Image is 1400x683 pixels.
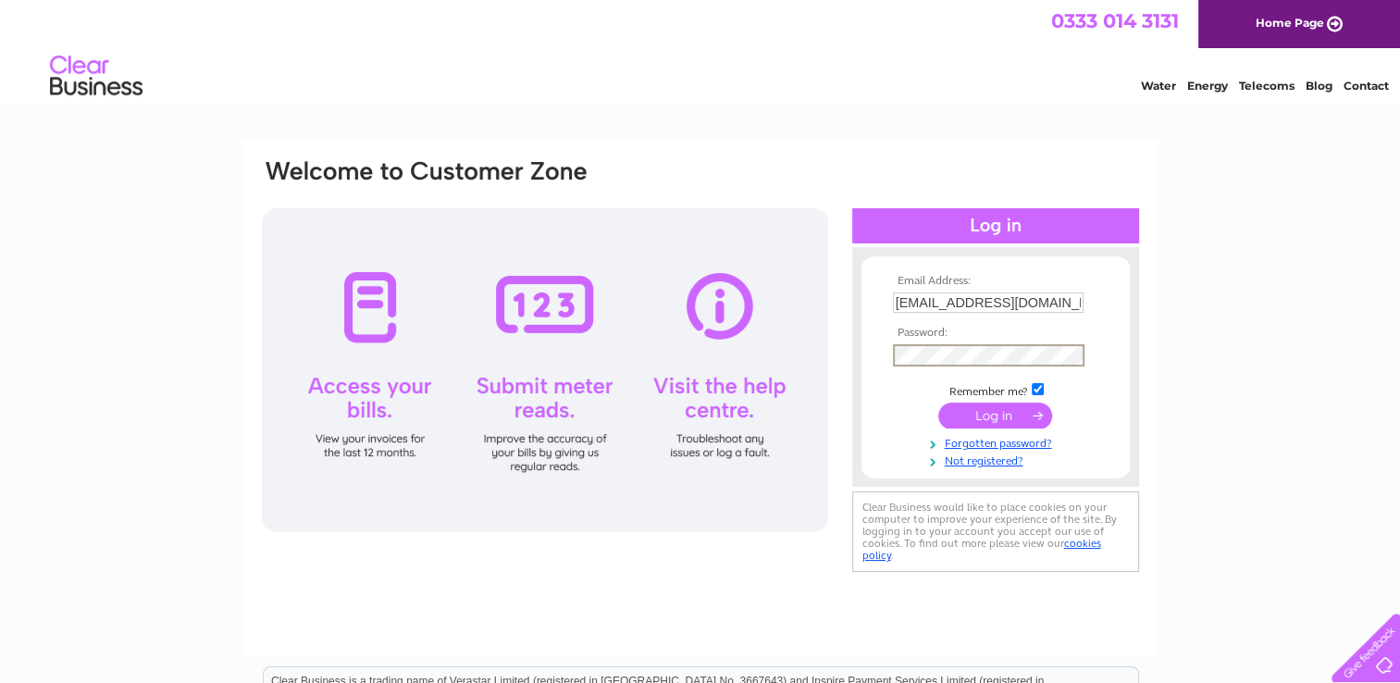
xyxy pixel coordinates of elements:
a: Contact [1344,79,1389,93]
a: Energy [1187,79,1228,93]
a: Not registered? [893,451,1103,468]
a: cookies policy [862,537,1101,562]
a: Water [1141,79,1176,93]
th: Email Address: [888,275,1103,288]
a: Telecoms [1239,79,1295,93]
a: 0333 014 3131 [1051,9,1179,32]
td: Remember me? [888,380,1103,399]
div: Clear Business would like to place cookies on your computer to improve your experience of the sit... [852,491,1139,572]
a: Forgotten password? [893,433,1103,451]
img: logo.png [49,48,143,105]
input: Submit [938,403,1052,428]
div: Clear Business is a trading name of Verastar Limited (registered in [GEOGRAPHIC_DATA] No. 3667643... [264,10,1138,90]
th: Password: [888,327,1103,340]
a: Blog [1306,79,1332,93]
